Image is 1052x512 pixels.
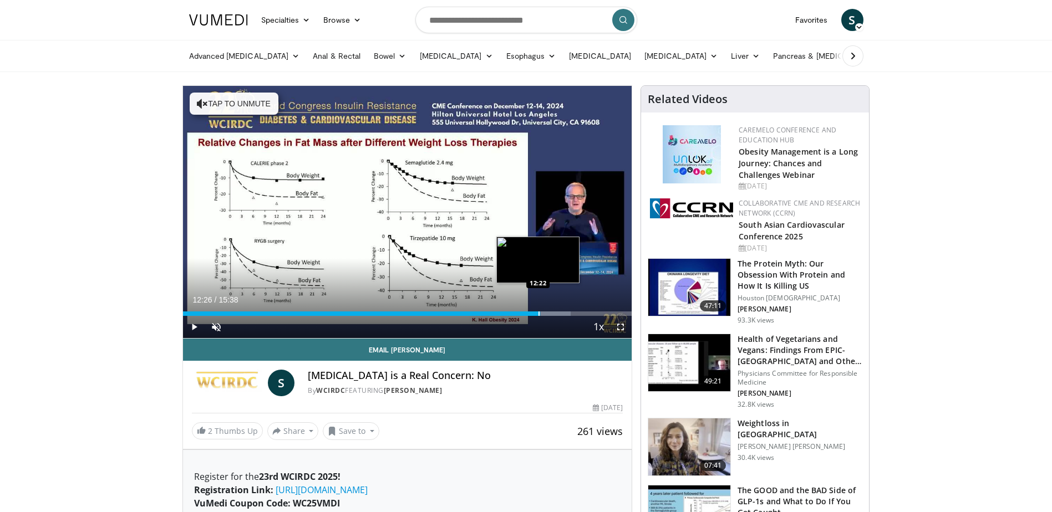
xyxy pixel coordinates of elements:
button: Tap to unmute [190,93,278,115]
span: 49:21 [700,376,726,387]
img: b7b8b05e-5021-418b-a89a-60a270e7cf82.150x105_q85_crop-smart_upscale.jpg [648,259,730,316]
span: 261 views [577,424,623,438]
a: Specialties [255,9,317,31]
button: Unmute [205,316,227,338]
a: [URL][DOMAIN_NAME] [276,484,368,496]
input: Search topics, interventions [415,7,637,33]
a: WCIRDC [316,386,345,395]
h3: Weightloss in [GEOGRAPHIC_DATA] [738,418,862,440]
p: [PERSON_NAME] [PERSON_NAME] [738,442,862,451]
a: Pancreas & [MEDICAL_DATA] [766,45,896,67]
span: / [215,295,217,304]
span: 07:41 [700,460,726,471]
span: 15:38 [218,295,238,304]
button: Share [267,422,319,440]
img: 606f2b51-b844-428b-aa21-8c0c72d5a896.150x105_q85_crop-smart_upscale.jpg [648,334,730,392]
a: S [268,370,294,396]
h4: Related Videos [648,93,728,106]
a: Advanced [MEDICAL_DATA] [182,45,307,67]
p: 93.3K views [738,316,774,325]
a: 47:11 The Protein Myth: Our Obsession With Protein and How It Is Killing US Houston [DEMOGRAPHIC_... [648,258,862,325]
button: Playback Rate [587,316,609,338]
button: Save to [323,422,379,440]
a: Bowel [367,45,413,67]
a: S [841,9,863,31]
a: 49:21 Health of Vegetarians and Vegans: Findings From EPIC-[GEOGRAPHIC_DATA] and Othe… Physicians... [648,334,862,409]
strong: VuMedi Coupon Code: [194,497,291,509]
a: Email [PERSON_NAME] [183,339,632,361]
a: Browse [317,9,368,31]
a: 07:41 Weightloss in [GEOGRAPHIC_DATA] [PERSON_NAME] [PERSON_NAME] 30.4K views [648,418,862,477]
strong: Registration Link: [194,484,273,496]
h4: [MEDICAL_DATA] is a Real Concern: No [308,370,623,382]
img: image.jpeg [496,237,580,283]
div: Progress Bar [183,311,632,316]
p: 32.8K views [738,400,774,409]
p: Houston [DEMOGRAPHIC_DATA] [738,294,862,303]
a: Esophagus [500,45,563,67]
h3: The Protein Myth: Our Obsession With Protein and How It Is Killing US [738,258,862,291]
span: 12:26 [193,295,212,304]
span: 2 [208,426,212,436]
a: [MEDICAL_DATA] [562,45,638,67]
a: Collaborative CME and Research Network (CCRN) [739,198,860,218]
h3: Health of Vegetarians and Vegans: Findings From EPIC-[GEOGRAPHIC_DATA] and Othe… [738,334,862,367]
a: Liver [724,45,766,67]
p: [PERSON_NAME] [738,389,862,398]
a: [MEDICAL_DATA] [638,45,724,67]
a: South Asian Cardiovascular Conference 2025 [739,219,845,242]
img: 9983fed1-7565-45be-8934-aef1103ce6e2.150x105_q85_crop-smart_upscale.jpg [648,418,730,476]
div: [DATE] [739,243,860,253]
a: Anal & Rectal [306,45,367,67]
img: a04ee3ba-8487-4636-b0fb-5e8d268f3737.png.150x105_q85_autocrop_double_scale_upscale_version-0.2.png [650,198,733,218]
div: [DATE] [593,403,623,413]
a: 2 Thumbs Up [192,422,263,439]
strong: WC25VMDI [293,497,340,509]
img: 45df64a9-a6de-482c-8a90-ada250f7980c.png.150x105_q85_autocrop_double_scale_upscale_version-0.2.jpg [663,125,721,183]
div: [DATE] [739,181,860,191]
video-js: Video Player [183,86,632,339]
a: Obesity Management is a Long Journey: Chances and Challenges Webinar [739,146,858,180]
a: [PERSON_NAME] [384,386,443,395]
span: 47:11 [700,300,726,311]
strong: 23rd WCIRDC 2025! [259,470,340,483]
button: Fullscreen [609,316,632,338]
button: Play [183,316,205,338]
div: By FEATURING [308,386,623,396]
a: CaReMeLO Conference and Education Hub [739,125,836,145]
img: WCIRDC [192,370,264,396]
p: [PERSON_NAME] [738,305,862,314]
img: VuMedi Logo [189,14,248,25]
a: [MEDICAL_DATA] [413,45,500,67]
p: 30.4K views [738,453,774,462]
p: Physicians Committee for Responsible Medicine [738,369,862,387]
a: Favorites [789,9,835,31]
